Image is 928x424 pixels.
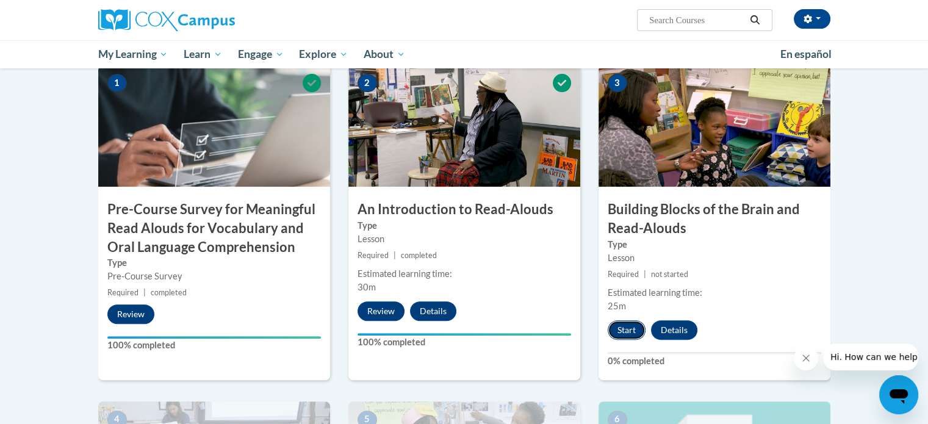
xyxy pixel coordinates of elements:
span: Engage [238,47,284,62]
div: Your progress [107,336,321,339]
span: 1 [107,74,127,92]
label: Type [608,238,821,251]
div: Main menu [80,40,849,68]
label: 100% completed [107,339,321,352]
img: Course Image [348,65,580,187]
a: En español [772,41,840,67]
span: Required [608,270,639,279]
span: Explore [299,47,348,62]
a: Explore [291,40,356,68]
iframe: Message from company [823,343,918,370]
input: Search Courses [648,13,746,27]
span: 3 [608,74,627,92]
iframe: Button to launch messaging window [879,375,918,414]
span: 30m [358,282,376,292]
img: Course Image [599,65,830,187]
a: About [356,40,413,68]
label: Type [358,219,571,232]
span: | [644,270,646,279]
span: About [364,47,405,62]
span: Hi. How can we help? [7,9,99,18]
span: My Learning [98,47,168,62]
a: Cox Campus [98,9,330,31]
span: Required [107,288,138,297]
span: completed [401,251,437,260]
button: Review [107,304,154,324]
button: Details [651,320,697,340]
div: Lesson [358,232,571,246]
img: Cox Campus [98,9,235,31]
span: completed [151,288,187,297]
span: not started [651,270,688,279]
div: Lesson [608,251,821,265]
label: 0% completed [608,354,821,368]
h3: Building Blocks of the Brain and Read-Alouds [599,200,830,238]
label: 100% completed [358,336,571,349]
a: My Learning [90,40,176,68]
a: Learn [176,40,230,68]
iframe: Close message [794,346,818,370]
span: | [143,288,146,297]
button: Search [746,13,764,27]
img: Course Image [98,65,330,187]
button: Account Settings [794,9,830,29]
div: Pre-Course Survey [107,270,321,283]
div: Estimated learning time: [358,267,571,281]
span: 25m [608,301,626,311]
button: Start [608,320,646,340]
label: Type [107,256,321,270]
span: Learn [184,47,222,62]
h3: An Introduction to Read-Alouds [348,200,580,219]
div: Estimated learning time: [608,286,821,300]
button: Details [410,301,456,321]
div: Your progress [358,333,571,336]
a: Engage [230,40,292,68]
span: | [394,251,396,260]
span: Required [358,251,389,260]
span: En español [780,48,832,60]
span: 2 [358,74,377,92]
button: Review [358,301,405,321]
h3: Pre-Course Survey for Meaningful Read Alouds for Vocabulary and Oral Language Comprehension [98,200,330,256]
